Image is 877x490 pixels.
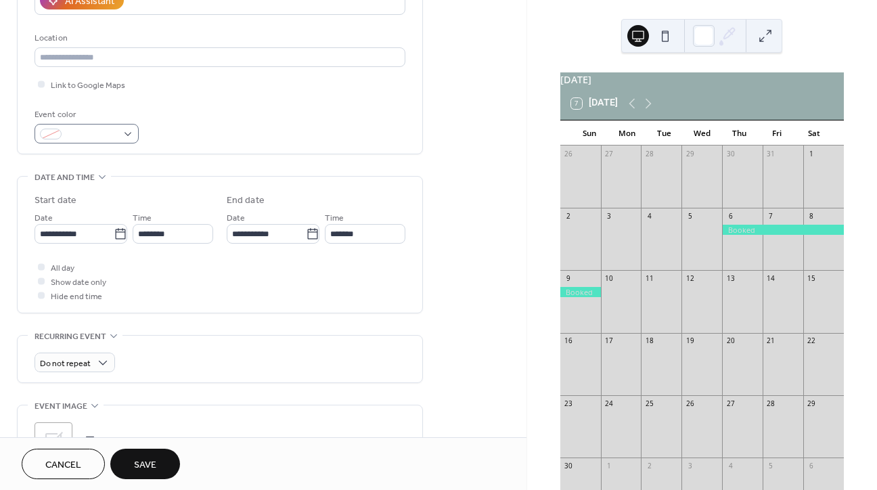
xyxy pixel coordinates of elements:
div: 22 [807,336,816,346]
span: All day [51,261,74,275]
span: Event image [35,399,87,414]
div: Fri [758,120,795,146]
div: 5 [685,212,695,221]
div: ; [35,422,72,460]
div: 15 [807,274,816,284]
span: Recurring event [35,330,106,344]
span: Link to Google Maps [51,79,125,93]
div: Wed [683,120,721,146]
div: 21 [767,336,776,346]
div: 3 [604,212,614,221]
div: 11 [645,274,654,284]
div: Sun [571,120,608,146]
span: Do not repeat [40,356,91,372]
div: 25 [645,399,654,408]
div: 28 [767,399,776,408]
button: Cancel [22,449,105,479]
div: Thu [721,120,758,146]
div: 13 [726,274,736,284]
span: Show date only [51,275,106,290]
div: Start date [35,194,76,208]
span: Date [227,211,245,225]
div: 9 [564,274,573,284]
div: 4 [645,212,654,221]
div: 30 [726,150,736,159]
div: 19 [685,336,695,346]
div: 6 [807,461,816,470]
div: Location [35,31,403,45]
div: Event color [35,108,136,122]
div: 20 [726,336,736,346]
div: 24 [604,399,614,408]
div: 27 [604,150,614,159]
div: Tue [646,120,683,146]
span: Hide end time [51,290,102,304]
div: 17 [604,336,614,346]
div: 2 [645,461,654,470]
button: Save [110,449,180,479]
div: 18 [645,336,654,346]
div: 1 [807,150,816,159]
div: Sat [796,120,833,146]
div: 3 [685,461,695,470]
div: 1 [604,461,614,470]
div: 31 [767,150,776,159]
div: Mon [608,120,646,146]
div: 23 [564,399,573,408]
div: 16 [564,336,573,346]
div: 5 [767,461,776,470]
div: Booked [560,287,601,297]
div: 27 [726,399,736,408]
div: 4 [726,461,736,470]
span: Save [134,458,156,472]
div: 26 [685,399,695,408]
div: 8 [807,212,816,221]
div: 12 [685,274,695,284]
span: Time [133,211,152,225]
span: Date [35,211,53,225]
div: End date [227,194,265,208]
div: 26 [564,150,573,159]
span: Date and time [35,171,95,185]
span: Cancel [45,458,81,472]
span: Time [325,211,344,225]
div: 7 [767,212,776,221]
div: 6 [726,212,736,221]
div: 14 [767,274,776,284]
div: [DATE] [560,72,844,87]
div: 29 [807,399,816,408]
div: 10 [604,274,614,284]
div: Booked [722,225,844,235]
div: 2 [564,212,573,221]
div: 30 [564,461,573,470]
div: 28 [645,150,654,159]
button: 7[DATE] [566,95,623,112]
div: 29 [685,150,695,159]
